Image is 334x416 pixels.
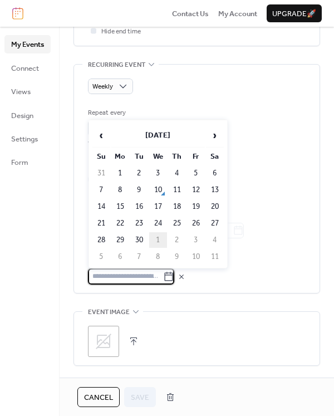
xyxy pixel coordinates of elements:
[4,82,51,100] a: Views
[11,157,28,168] span: Form
[187,199,205,214] td: 19
[187,182,205,198] td: 12
[187,249,205,265] td: 10
[267,4,322,22] button: Upgrade🚀
[168,149,186,164] th: Th
[4,130,51,148] a: Settings
[130,182,148,198] td: 9
[111,165,129,181] td: 1
[92,165,110,181] td: 31
[187,216,205,231] td: 26
[172,8,209,19] a: Contact Us
[187,149,205,164] th: Fr
[84,392,113,403] span: Cancel
[4,153,51,171] a: Form
[130,232,148,248] td: 30
[111,199,129,214] td: 15
[168,249,186,265] td: 9
[187,165,205,181] td: 5
[168,232,186,248] td: 2
[168,182,186,198] td: 11
[88,326,119,357] div: ;
[88,307,130,318] span: Event image
[92,80,113,93] span: Weekly
[92,249,110,265] td: 5
[111,216,129,231] td: 22
[218,8,257,19] a: My Account
[149,149,167,164] th: We
[111,124,205,148] th: [DATE]
[92,182,110,198] td: 7
[207,124,223,146] span: ›
[92,216,110,231] td: 21
[92,232,110,248] td: 28
[206,199,224,214] td: 20
[111,182,129,198] td: 8
[206,249,224,265] td: 11
[149,216,167,231] td: 24
[11,63,39,74] span: Connect
[130,165,148,181] td: 2
[130,216,148,231] td: 23
[218,8,257,19] span: My Account
[11,110,33,121] span: Design
[11,86,31,97] span: Views
[111,249,129,265] td: 6
[187,232,205,248] td: 3
[4,106,51,124] a: Design
[130,199,148,214] td: 16
[4,35,51,53] a: My Events
[149,199,167,214] td: 17
[92,199,110,214] td: 14
[149,232,167,248] td: 1
[206,149,224,164] th: Sa
[172,8,209,19] span: Contact Us
[111,232,129,248] td: 29
[168,199,186,214] td: 18
[101,26,141,37] span: Hide end time
[11,134,38,145] span: Settings
[272,8,316,19] span: Upgrade 🚀
[206,182,224,198] td: 13
[11,39,44,50] span: My Events
[168,216,186,231] td: 25
[111,149,129,164] th: Mo
[12,7,23,19] img: logo
[149,249,167,265] td: 8
[206,216,224,231] td: 27
[93,124,110,146] span: ‹
[206,165,224,181] td: 6
[88,107,161,119] div: Repeat every
[4,59,51,77] a: Connect
[168,165,186,181] td: 4
[149,182,167,198] td: 10
[130,149,148,164] th: Tu
[206,232,224,248] td: 4
[88,59,145,70] span: Recurring event
[92,149,110,164] th: Su
[77,387,120,407] button: Cancel
[130,249,148,265] td: 7
[149,165,167,181] td: 3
